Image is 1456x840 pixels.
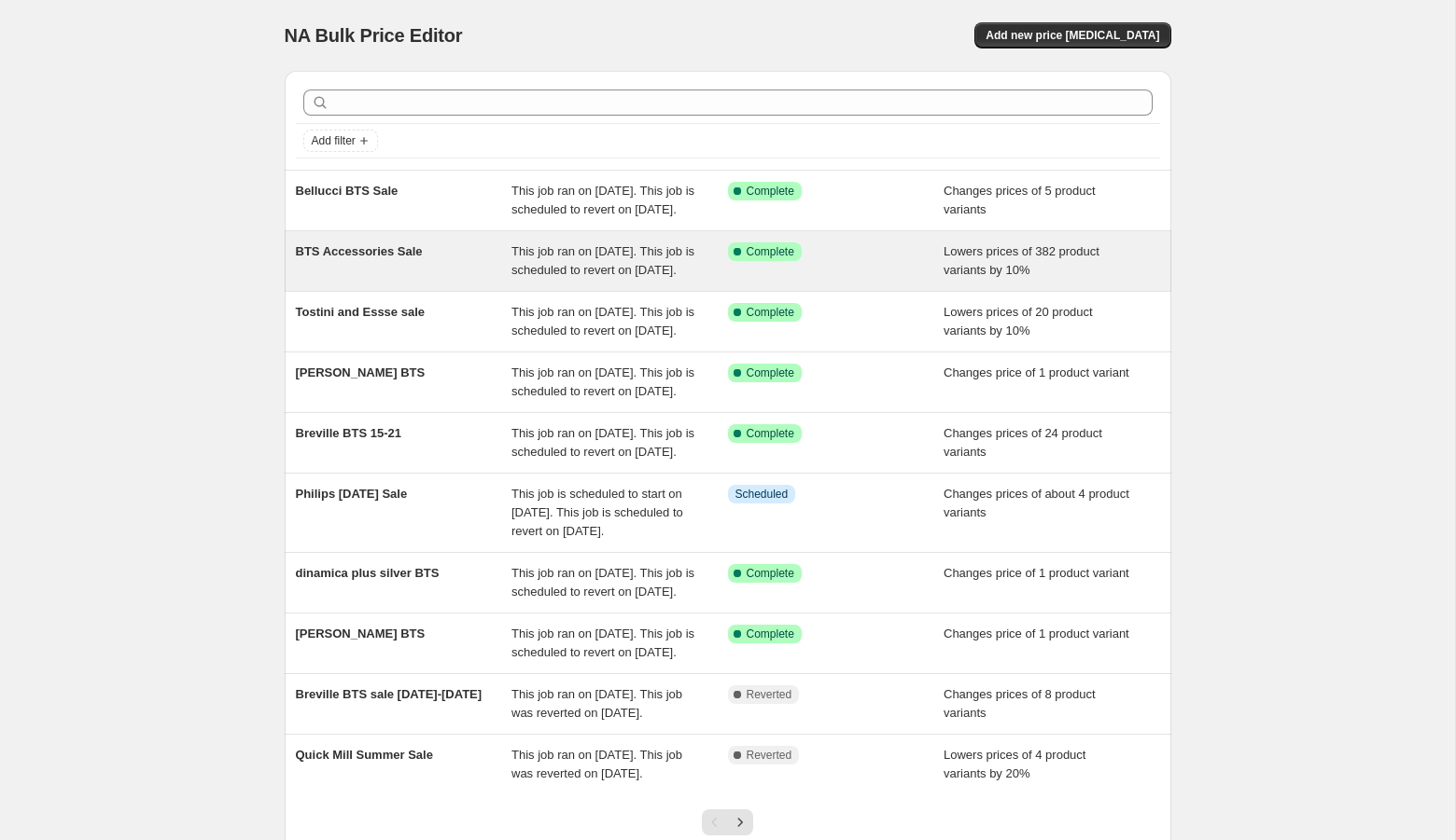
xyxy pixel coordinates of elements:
[727,809,753,835] button: Next
[944,487,1129,519] span: Changes prices of about 4 product variants
[944,687,1096,720] span: Changes prices of 8 product variants
[944,365,1129,379] span: Changes price of 1 product variant
[511,566,694,599] span: This job ran on [DATE]. This job is scheduled to revert on [DATE].
[747,687,792,702] span: Reverted
[511,748,682,780] span: This job ran on [DATE]. This job was reverted on [DATE].
[296,627,426,640] span: [PERSON_NAME] BTS
[511,365,694,398] span: This job ran on [DATE]. This job is scheduled to revert on [DATE].
[747,365,794,380] span: Complete
[511,244,694,277] span: This job ran on [DATE]. This job is scheduled to revert on [DATE].
[747,305,794,320] span: Complete
[296,687,483,701] span: Breville BTS sale [DATE]-[DATE]
[747,244,794,259] span: Complete
[944,305,1093,337] span: Lowers prices of 20 product variants by 10%
[296,365,426,379] span: [PERSON_NAME] BTS
[511,487,683,538] span: This job is scheduled to start on [DATE]. This job is scheduled to revert on [DATE].
[296,426,401,440] span: Breville BTS 15-21
[285,25,463,46] span: NA Bulk Price Editor
[511,305,694,337] span: This job ran on [DATE]. This job is scheduled to revert on [DATE].
[296,487,408,501] span: Philips [DATE] Sale
[511,426,694,459] span: This job ran on [DATE]. This job is scheduled to revert on [DATE].
[296,566,440,580] span: dinamica plus silver BTS
[944,184,1096,216] span: Changes prices of 5 product variants
[944,627,1129,640] span: Changes price of 1 product variant
[511,184,694,216] span: This job ran on [DATE]. This job is scheduled to revert on [DATE].
[944,426,1102,459] span: Changes prices of 24 product variants
[702,809,753,835] nav: Pagination
[296,244,423,258] span: BTS Accessories Sale
[747,566,794,581] span: Complete
[296,184,399,198] span: Bellucci BTS Sale
[747,184,794,199] span: Complete
[511,687,682,720] span: This job ran on [DATE]. This job was reverted on [DATE].
[735,487,789,502] span: Scheduled
[296,748,433,762] span: Quick Mill Summer Sale
[312,133,356,148] span: Add filter
[944,748,1085,780] span: Lowers prices of 4 product variants by 20%
[511,627,694,659] span: This job ran on [DATE]. This job is scheduled to revert on [DATE].
[986,28,1159,43] span: Add new price [MEDICAL_DATA]
[747,748,792,763] span: Reverted
[974,22,1170,48] button: Add new price [MEDICAL_DATA]
[296,305,425,319] span: Tostini and Essse sale
[944,566,1129,580] span: Changes price of 1 product variant
[303,130,378,152] button: Add filter
[747,426,794,441] span: Complete
[944,244,1099,277] span: Lowers prices of 382 product variants by 10%
[747,627,794,641] span: Complete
